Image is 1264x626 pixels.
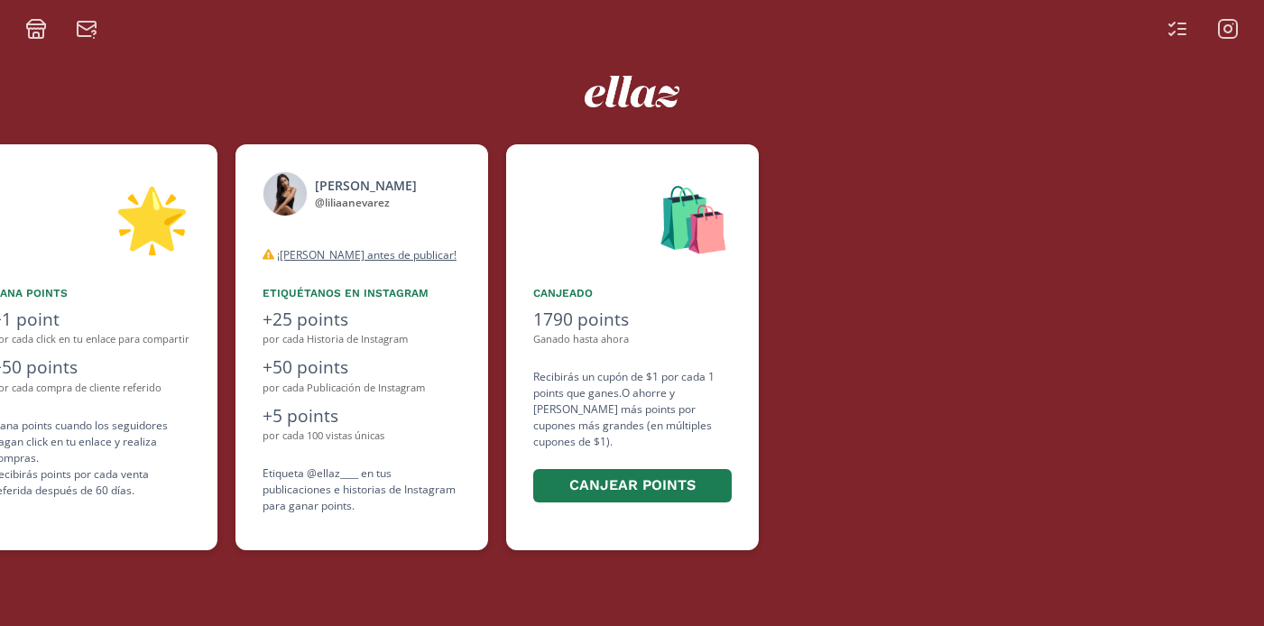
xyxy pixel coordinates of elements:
div: 1790 points [533,307,732,333]
div: +50 points [263,354,461,381]
div: 🛍️ [533,171,732,263]
div: +5 points [263,403,461,429]
div: por cada Historia de Instagram [263,332,461,347]
div: +25 points [263,307,461,333]
div: Ganado hasta ahora [533,332,732,347]
div: @ liliaanevarez [315,195,417,211]
div: por cada Publicación de Instagram [263,381,461,396]
div: Etiqueta @ellaz____ en tus publicaciones e historias de Instagram para ganar points. [263,465,461,514]
div: por cada 100 vistas únicas [263,428,461,444]
div: Recibirás un cupón de $1 por cada 1 points que ganes. O ahorre y [PERSON_NAME] más points por cup... [533,369,732,505]
img: 472866662_2015896602243155_15014156077129679_n.jpg [263,171,308,216]
button: Canjear points [533,469,732,502]
img: ew9eVGDHp6dD [585,76,679,107]
u: ¡[PERSON_NAME] antes de publicar! [277,247,457,262]
div: [PERSON_NAME] [315,176,417,195]
div: Etiquétanos en Instagram [263,285,461,301]
div: Canjeado [533,285,732,301]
